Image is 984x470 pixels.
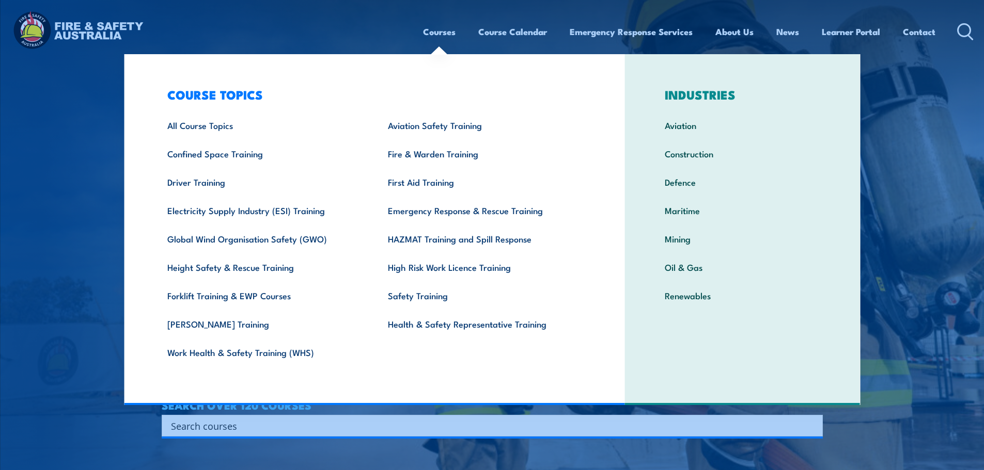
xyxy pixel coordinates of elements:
[151,196,372,224] a: Electricity Supply Industry (ESI) Training
[903,18,935,45] a: Contact
[776,18,799,45] a: News
[478,18,547,45] a: Course Calendar
[372,139,592,168] a: Fire & Warden Training
[151,338,372,366] a: Work Health & Safety Training (WHS)
[649,196,836,224] a: Maritime
[649,168,836,196] a: Defence
[570,18,693,45] a: Emergency Response Services
[649,281,836,310] a: Renewables
[649,139,836,168] a: Construction
[372,281,592,310] a: Safety Training
[151,168,372,196] a: Driver Training
[649,87,836,102] h3: INDUSTRIES
[649,253,836,281] a: Oil & Gas
[372,310,592,338] a: Health & Safety Representative Training
[151,281,372,310] a: Forklift Training & EWP Courses
[162,399,823,411] h4: SEARCH OVER 120 COURSES
[173,418,802,433] form: Search form
[715,18,754,45] a: About Us
[423,18,456,45] a: Courses
[372,253,592,281] a: High Risk Work Licence Training
[151,310,372,338] a: [PERSON_NAME] Training
[822,18,880,45] a: Learner Portal
[372,196,592,224] a: Emergency Response & Rescue Training
[171,418,800,433] input: Search input
[151,87,592,102] h3: COURSE TOPICS
[372,168,592,196] a: First Aid Training
[805,418,819,433] button: Search magnifier button
[151,111,372,139] a: All Course Topics
[151,224,372,253] a: Global Wind Organisation Safety (GWO)
[372,111,592,139] a: Aviation Safety Training
[151,139,372,168] a: Confined Space Training
[372,224,592,253] a: HAZMAT Training and Spill Response
[151,253,372,281] a: Height Safety & Rescue Training
[649,224,836,253] a: Mining
[649,111,836,139] a: Aviation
